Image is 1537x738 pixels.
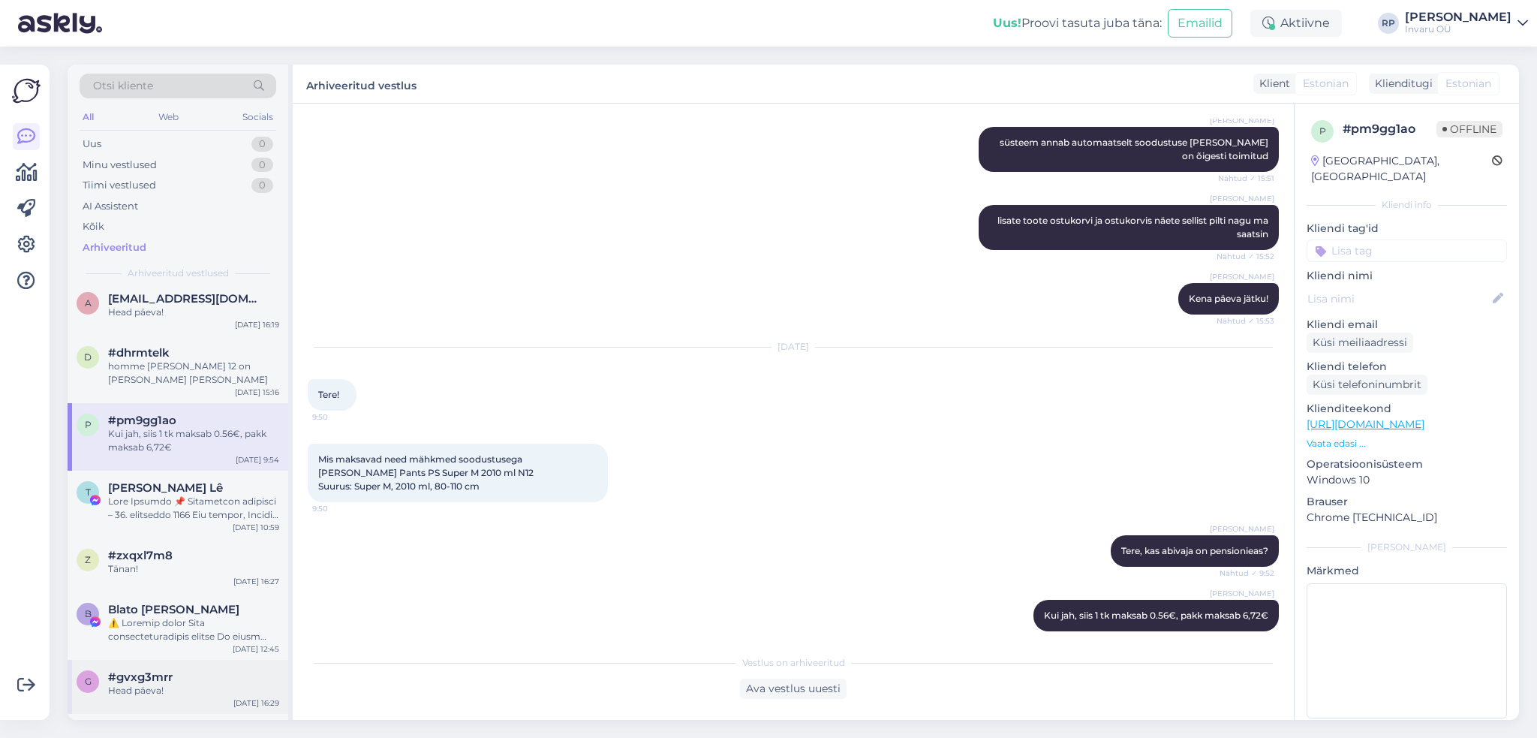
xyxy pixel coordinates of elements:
span: Nähtud ✓ 15:53 [1217,315,1274,327]
p: Klienditeekond [1307,401,1507,417]
div: [GEOGRAPHIC_DATA], [GEOGRAPHIC_DATA] [1311,153,1492,185]
div: Kui jah, siis 1 tk maksab 0.56€, pakk maksab 6,72€ [108,427,279,454]
div: Lore Ipsumdo 📌 Sitametcon adipisci – 36. elitseddo 1166 Eiu tempor, Incidi utlaboreetdo magna ali... [108,495,279,522]
span: Tere, kas abivaja on pensionieas? [1121,545,1268,556]
span: Kui jah, siis 1 tk maksab 0.56€, pakk maksab 6,72€ [1044,610,1268,621]
span: #pm9gg1ao [108,414,176,427]
span: B [85,608,92,619]
span: a [85,297,92,309]
p: Windows 10 [1307,472,1507,488]
span: g [85,676,92,687]
div: homme [PERSON_NAME] 12 on [PERSON_NAME] [PERSON_NAME] [108,360,279,387]
span: p [85,419,92,430]
div: [PERSON_NAME] [1307,541,1507,554]
div: [DATE] 12:45 [233,643,279,655]
div: 0 [251,178,273,193]
span: Kena päeva jätku! [1189,293,1268,304]
div: [DATE] [308,340,1279,354]
span: lisate toote ostukorvi ja ostukorvis näete sellist pilti nagu ma saatsin [997,215,1271,239]
p: Märkmed [1307,563,1507,579]
div: 0 [251,158,273,173]
div: [DATE] 10:59 [233,522,279,533]
a: [PERSON_NAME]Invaru OÜ [1405,11,1528,35]
div: Arhiveeritud [83,240,146,255]
span: [PERSON_NAME] [1210,588,1274,599]
div: Aktiivne [1250,10,1342,37]
p: Kliendi telefon [1307,359,1507,375]
span: [PERSON_NAME] [1210,271,1274,282]
span: Nähtud ✓ 15:52 [1217,251,1274,262]
span: 9:50 [312,411,368,423]
div: RP [1378,13,1399,34]
span: Nähtud ✓ 9:54 [1218,632,1274,643]
div: Tänan! [108,562,279,576]
span: Tere! [318,389,339,400]
div: [PERSON_NAME] [1405,11,1511,23]
span: Estonian [1445,76,1491,92]
p: Kliendi nimi [1307,268,1507,284]
div: Socials [239,107,276,127]
span: [PERSON_NAME] [1210,193,1274,204]
span: Blato Alebo Zlato [108,603,239,616]
b: Uus! [993,16,1021,30]
span: z [85,554,91,565]
input: Lisa nimi [1307,291,1490,307]
span: Arhiveeritud vestlused [128,267,229,280]
div: Web [155,107,182,127]
div: [DATE] 16:27 [233,576,279,587]
div: [DATE] 16:29 [233,697,279,709]
span: Vestlus on arhiveeritud [742,656,845,670]
label: Arhiveeritud vestlus [306,74,417,94]
div: AI Assistent [83,199,138,214]
div: 0 [251,137,273,152]
span: p [1319,125,1326,137]
div: [DATE] 9:54 [236,454,279,465]
div: Proovi tasuta juba täna: [993,14,1162,32]
span: [PERSON_NAME] [1210,523,1274,535]
span: 9:50 [312,503,368,514]
input: Lisa tag [1307,239,1507,262]
span: Nähtud ✓ 15:51 [1218,173,1274,184]
div: # pm9gg1ao [1343,120,1436,138]
p: Brauser [1307,494,1507,510]
button: Emailid [1168,9,1232,38]
span: anu.haljas@gmail.com [108,292,264,306]
span: Mis maksavad need mähkmed soodustusega [PERSON_NAME] Pants PS Super M 2010 ml N12 Suurus: Super M... [318,453,534,492]
span: Offline [1436,121,1502,137]
div: All [80,107,97,127]
p: Chrome [TECHNICAL_ID] [1307,510,1507,526]
span: süsteem annab automaatselt soodustuse [PERSON_NAME] on õigesti toimitud [1000,137,1271,161]
span: T [86,486,91,498]
div: Tiimi vestlused [83,178,156,193]
span: d [84,351,92,363]
div: Kliendi info [1307,198,1507,212]
div: Kõik [83,219,104,234]
div: Head päeva! [108,684,279,697]
span: Estonian [1303,76,1349,92]
div: Uus [83,137,101,152]
a: [URL][DOMAIN_NAME] [1307,417,1424,431]
p: Kliendi email [1307,317,1507,333]
span: [PERSON_NAME] [1210,115,1274,126]
p: Kliendi tag'id [1307,221,1507,236]
span: #zxqxl7m8 [108,549,173,562]
p: Operatsioonisüsteem [1307,456,1507,472]
div: Head päeva! [108,306,279,319]
div: ⚠️ Loremip dolor Sita consecteturadipis elitse Do eiusm Temp incididuntut laboreet. Dolorem aliqu... [108,616,279,643]
span: Otsi kliente [93,78,153,94]
div: Küsi telefoninumbrit [1307,375,1427,395]
span: #gvxg3mrr [108,670,173,684]
div: [DATE] 15:16 [235,387,279,398]
img: Askly Logo [12,77,41,105]
span: Truc Khue Lê [108,481,223,495]
div: Küsi meiliaadressi [1307,333,1413,353]
div: [DATE] 16:19 [235,319,279,330]
div: Ava vestlus uuesti [740,679,847,699]
div: Klient [1253,76,1290,92]
span: #dhrmtelk [108,346,170,360]
span: Nähtud ✓ 9:52 [1218,568,1274,579]
div: Klienditugi [1369,76,1433,92]
p: Vaata edasi ... [1307,437,1507,450]
div: Invaru OÜ [1405,23,1511,35]
div: Minu vestlused [83,158,157,173]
